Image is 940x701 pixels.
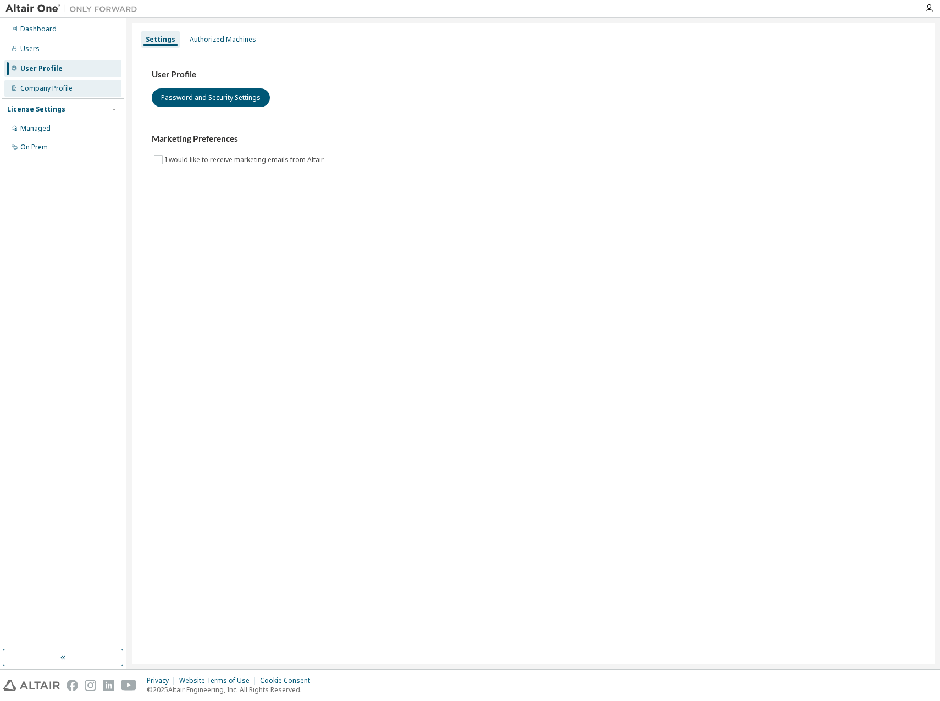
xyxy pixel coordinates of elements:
img: youtube.svg [121,680,137,691]
div: Cookie Consent [260,676,317,685]
img: instagram.svg [85,680,96,691]
h3: Marketing Preferences [152,133,915,144]
div: Managed [20,124,51,133]
div: Privacy [147,676,179,685]
div: User Profile [20,64,63,73]
img: linkedin.svg [103,680,114,691]
p: © 2025 Altair Engineering, Inc. All Rights Reserved. [147,685,317,694]
div: License Settings [7,105,65,114]
img: altair_logo.svg [3,680,60,691]
h3: User Profile [152,69,915,80]
label: I would like to receive marketing emails from Altair [165,153,326,166]
div: Users [20,44,40,53]
button: Password and Security Settings [152,88,270,107]
img: Altair One [5,3,143,14]
div: Company Profile [20,84,73,93]
div: Dashboard [20,25,57,34]
div: Website Terms of Use [179,676,260,685]
div: Authorized Machines [190,35,256,44]
img: facebook.svg [67,680,78,691]
div: On Prem [20,143,48,152]
div: Settings [146,35,175,44]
